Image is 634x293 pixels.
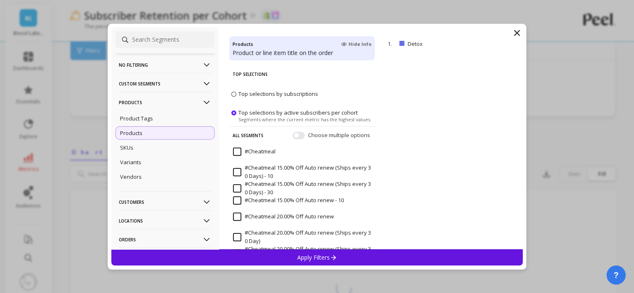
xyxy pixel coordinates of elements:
p: Variants [120,158,141,166]
span: #Cheatmeal 15.00% Off Auto renew (Ships every 30 Days) - 30 [233,180,371,196]
p: Custom Segments [119,73,211,94]
span: ? [614,269,619,281]
p: Product or line item title on the order [233,49,371,57]
p: Subscriptions [119,248,211,269]
h4: Products [233,40,253,49]
input: Search Segments [115,31,215,48]
span: #Cheatmeal 20.00% Off Auto renew (Ships every 30 Days) [233,245,371,261]
span: #Cheatmeal 15.00% Off Auto renew (Ships every 30 Days) - 10 [233,164,371,180]
button: ? [606,265,626,285]
span: #Cheatmeal 20.00% Off Auto renew (Ships every 30 Day) [233,229,371,245]
p: Product Tags [120,115,153,122]
p: Detox [408,40,470,48]
span: #Cheatmeal 15.00% Off Auto renew - 10 [233,196,344,205]
p: All Segments [233,126,263,144]
p: No filtering [119,54,211,75]
p: Products [120,129,143,137]
span: Choose multiple options [308,131,372,139]
p: Orders [119,229,211,250]
span: #Cheatmeal 20.00% Off Auto renew [233,213,334,221]
p: Products [119,92,211,113]
p: 1. [388,40,396,48]
p: Top Selections [233,65,372,83]
span: #Cheatmeal [233,148,276,156]
span: Hide Info [341,41,371,48]
p: Vendors [120,173,142,180]
p: Locations [119,210,211,231]
p: SKUs [120,144,133,151]
p: Apply Filters [297,253,337,261]
p: Customers [119,191,211,213]
span: Segments where the current metric has the highest values. [238,116,371,122]
span: Top selections by subscriptions [238,90,318,98]
span: Top selections by active subscribers per cohort [238,108,358,116]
